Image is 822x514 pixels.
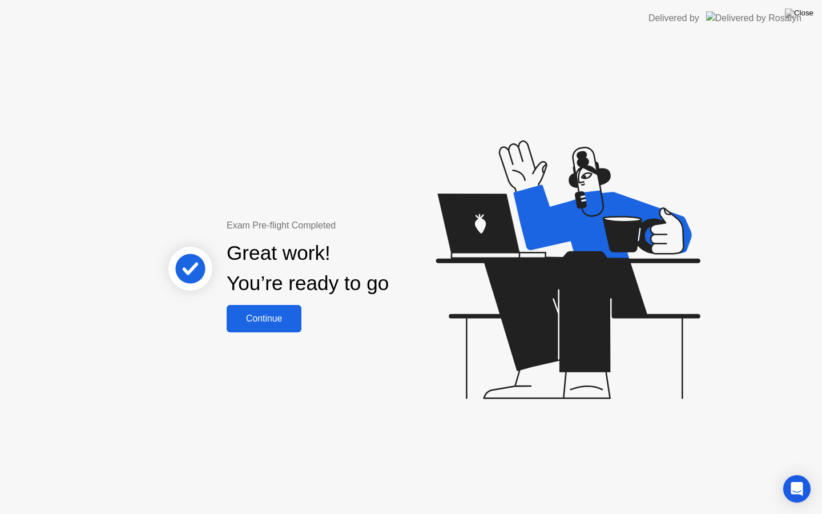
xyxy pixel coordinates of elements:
div: Open Intercom Messenger [783,475,811,503]
img: Close [785,9,813,18]
div: Continue [230,314,298,324]
button: Continue [227,305,301,332]
div: Great work! You’re ready to go [227,238,389,299]
img: Delivered by Rosalyn [706,11,801,25]
div: Delivered by [648,11,699,25]
div: Exam Pre-flight Completed [227,219,462,232]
